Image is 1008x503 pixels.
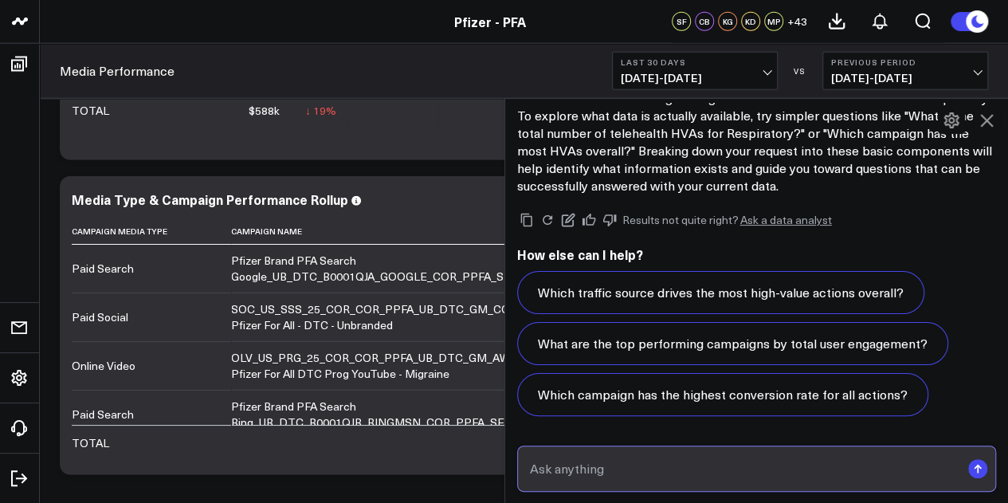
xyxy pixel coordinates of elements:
[695,12,714,31] div: CB
[231,253,610,285] div: Pfizer Brand PFA Search Google_UB_DTC_B0001QJA_GOOGLE_COR_PPFA_SEA
[231,399,610,430] div: Pfizer Brand PFA Search Bing_UB_DTC_B0001QJB_BINGMSN_COR_PPFA_SEA
[72,191,348,208] div: Media Type & Campaign Performance Rollup
[517,373,928,416] button: Which campaign has the highest conversion rate for all actions?
[786,66,814,76] div: VS
[454,13,526,30] a: Pfizer - PFA
[672,12,691,31] div: SF
[517,322,948,365] button: What are the top performing campaigns by total user engagement?
[72,309,128,325] div: Paid Social
[249,103,280,119] div: $588k
[612,52,778,90] button: Last 30 Days[DATE]-[DATE]
[60,62,175,80] a: Media Performance
[517,72,997,195] p: I couldn't find any data in the database for your query about which campaign name and traffic sou...
[787,16,807,27] span: + 43
[740,214,832,226] a: Ask a data analyst
[72,103,109,119] div: TOTAL
[787,12,807,31] button: +43
[72,261,134,277] div: Paid Search
[517,210,536,230] button: Copy
[517,271,924,314] button: Which traffic source drives the most high-value actions overall?
[621,72,769,84] span: [DATE] - [DATE]
[72,435,109,451] div: TOTAL
[764,12,783,31] div: MP
[621,57,769,67] b: Last 30 Days
[526,454,961,483] input: Ask anything
[231,350,610,382] div: OLV_US_PRG_25_COR_COR_PPFA_UB_DTC_GM_AWN_B0001YRJ_2025 Pfizer For All DTC Prog YouTube - Migraine
[822,52,988,90] button: Previous Period[DATE]-[DATE]
[517,246,997,263] h2: How else can I help?
[831,72,979,84] span: [DATE] - [DATE]
[72,218,231,245] th: Campaign Media Type
[72,358,135,374] div: Online Video
[718,12,737,31] div: KG
[305,103,336,119] div: ↓ 19%
[72,407,134,422] div: Paid Search
[231,218,624,245] th: Campaign Name
[831,57,979,67] b: Previous Period
[622,212,739,227] span: Results not quite right?
[741,12,760,31] div: KD
[231,301,610,333] div: SOC_US_SSS_25_COR_COR_PPFA_UB_DTC_GM_CON_B0001Z69_2025 Pfizer For All - DTC - Unbranded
